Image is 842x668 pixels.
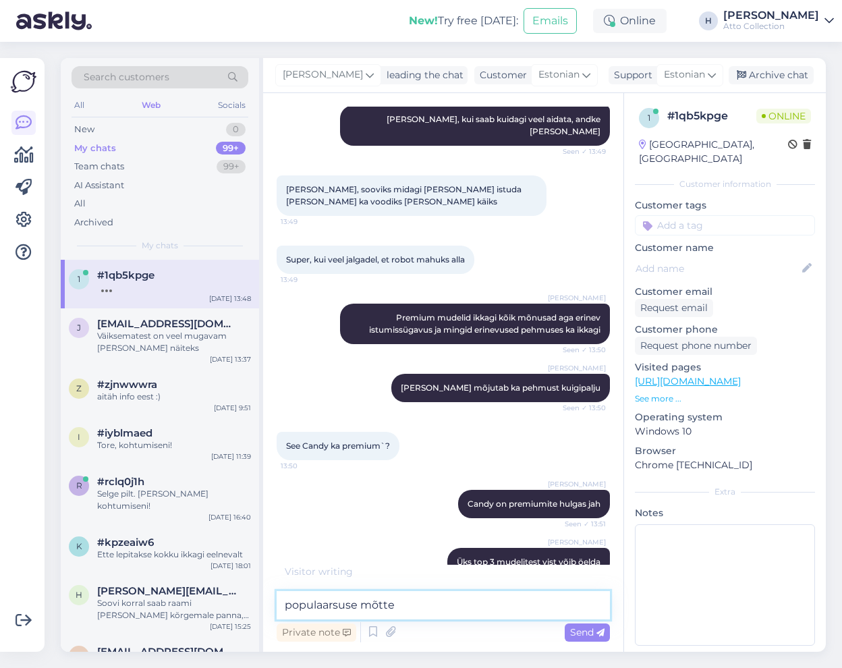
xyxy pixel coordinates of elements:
[217,160,246,173] div: 99+
[593,9,667,33] div: Online
[548,293,606,303] span: [PERSON_NAME]
[210,621,251,632] div: [DATE] 15:25
[555,519,606,529] span: Seen ✓ 13:51
[283,67,363,82] span: [PERSON_NAME]
[277,565,610,579] div: Visitor writing
[11,69,36,94] img: Askly Logo
[97,379,157,391] span: #zjnwwwra
[635,486,815,498] div: Extra
[277,623,356,642] div: Private note
[648,113,650,123] span: 1
[97,269,155,281] span: #1qb5kpge
[277,591,610,619] textarea: populaarsuse [PERSON_NAME]
[723,21,819,32] div: Atto Collection
[97,585,237,597] span: hanna.vahter@gmail.com
[635,215,815,235] input: Add a tag
[555,146,606,157] span: Seen ✓ 13:49
[97,597,251,621] div: Soovi korral saab raami [PERSON_NAME] kõrgemale panna, et alla rohkem ruumi jääks
[555,403,606,413] span: Seen ✓ 13:50
[97,488,251,512] div: Selge pilt. [PERSON_NAME] kohtumiseni!
[97,318,237,330] span: jaanaoma@gmail.com
[635,410,815,424] p: Operating system
[281,461,331,471] span: 13:50
[635,424,815,439] p: Windows 10
[97,330,251,354] div: Väiksematest on veel mugavam [PERSON_NAME] näiteks
[635,323,815,337] p: Customer phone
[387,114,602,136] span: [PERSON_NAME], kui saab kuidagi veel aidata, andke [PERSON_NAME]
[208,512,251,522] div: [DATE] 16:40
[635,360,815,374] p: Visited pages
[538,67,580,82] span: Estonian
[76,480,82,491] span: r
[369,312,602,335] span: Premium mudelid ikkagi kõik mõnusad aga erinev istumissügavus ja mingid erinevused pehmuses ka ik...
[401,383,600,393] span: [PERSON_NAME] mõjutab ka pehmust kuigipalju
[210,354,251,364] div: [DATE] 13:37
[555,345,606,355] span: Seen ✓ 13:50
[97,476,144,488] span: #rclq0j1h
[756,109,811,123] span: Online
[609,68,652,82] div: Support
[97,549,251,561] div: Ette lepitakse kokku ikkagi eelnevalt
[78,432,80,442] span: i
[209,294,251,304] div: [DATE] 13:48
[635,178,815,190] div: Customer information
[286,184,526,206] span: [PERSON_NAME], sooviks midagi [PERSON_NAME] istuda [PERSON_NAME] ka voodiks [PERSON_NAME] käiks
[76,650,83,661] span: m
[635,285,815,299] p: Customer email
[635,299,713,317] div: Request email
[409,13,518,29] div: Try free [DATE]:
[524,8,577,34] button: Emails
[142,240,178,252] span: My chats
[729,66,814,84] div: Archive chat
[215,96,248,114] div: Socials
[74,197,86,211] div: All
[74,216,113,229] div: Archived
[97,439,251,451] div: Tore, kohtumiseni!
[548,479,606,489] span: [PERSON_NAME]
[97,391,251,403] div: aitäh info eest :)
[97,427,152,439] span: #iyblmaed
[84,70,169,84] span: Search customers
[74,123,94,136] div: New
[76,590,82,600] span: h
[286,441,390,451] span: See Candy ka premium`?
[457,557,600,567] span: Üks top 3 mudelitest vist võib öelda
[381,68,464,82] div: leading the chat
[635,198,815,213] p: Customer tags
[97,536,154,549] span: #kpzeaiw6
[211,451,251,462] div: [DATE] 11:39
[664,67,705,82] span: Estonian
[635,393,815,405] p: See more ...
[214,403,251,413] div: [DATE] 9:51
[667,108,756,124] div: # 1qb5kpge
[210,561,251,571] div: [DATE] 18:01
[635,458,815,472] p: Chrome [TECHNICAL_ID]
[468,499,600,509] span: Candy on premiumite hulgas jah
[72,96,87,114] div: All
[548,363,606,373] span: [PERSON_NAME]
[74,142,116,155] div: My chats
[635,241,815,255] p: Customer name
[409,14,438,27] b: New!
[281,275,331,285] span: 13:49
[286,254,465,265] span: Super, kui veel jalgadel, et robot mahuks alla
[723,10,819,21] div: [PERSON_NAME]
[639,138,788,166] div: [GEOGRAPHIC_DATA], [GEOGRAPHIC_DATA]
[548,537,606,547] span: [PERSON_NAME]
[699,11,718,30] div: H
[78,274,80,284] span: 1
[226,123,246,136] div: 0
[139,96,163,114] div: Web
[474,68,527,82] div: Customer
[74,160,124,173] div: Team chats
[76,383,82,393] span: z
[74,179,124,192] div: AI Assistant
[635,506,815,520] p: Notes
[76,541,82,551] span: k
[216,142,246,155] div: 99+
[97,646,237,658] span: mariana.kruusement@gmail.com
[281,217,331,227] span: 13:49
[635,375,741,387] a: [URL][DOMAIN_NAME]
[635,444,815,458] p: Browser
[570,626,605,638] span: Send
